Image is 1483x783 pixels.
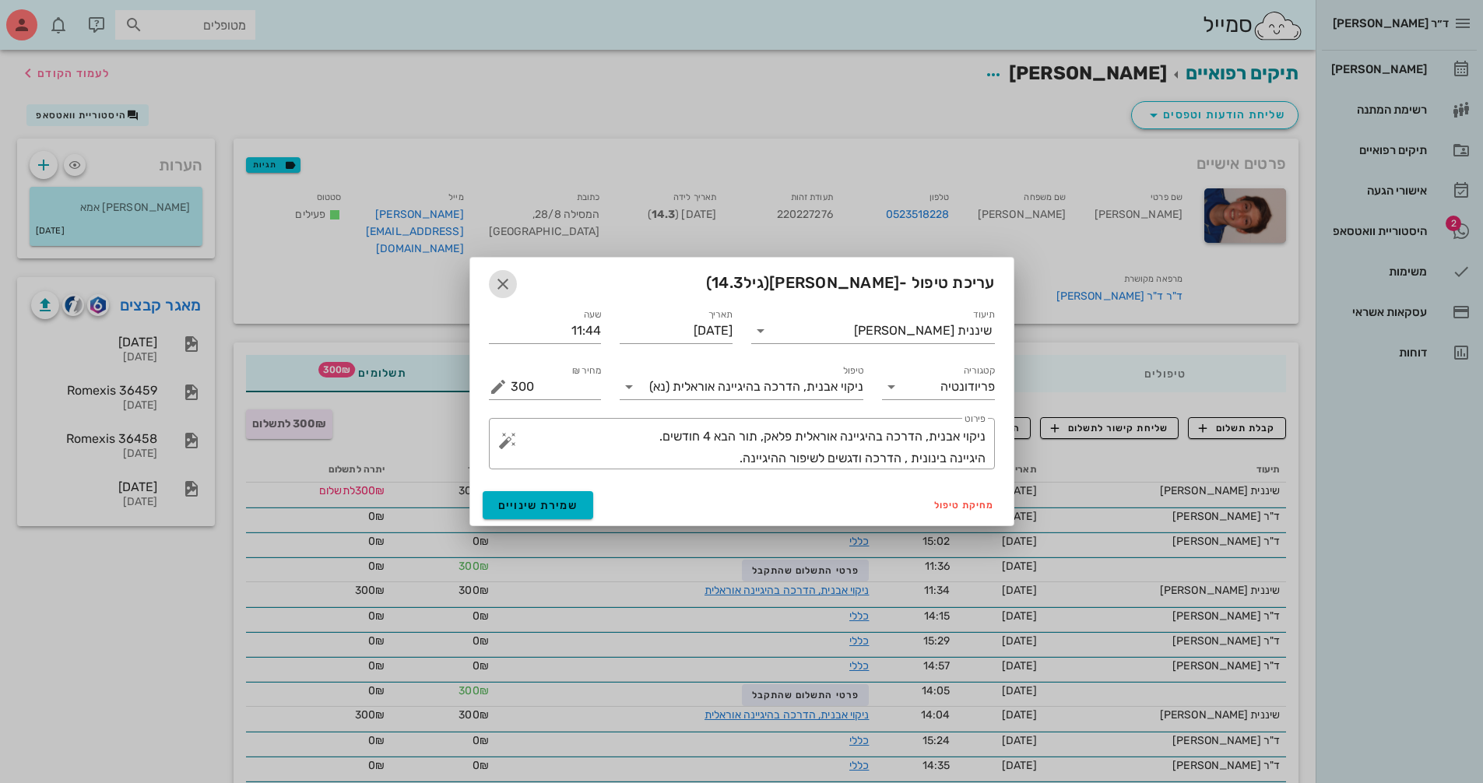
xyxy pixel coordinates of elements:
label: קטגוריה [963,365,995,377]
span: ניקוי אבנית, הדרכה בהיגיינה אוראלית [673,380,863,394]
label: פירוט [965,413,986,425]
label: שעה [584,309,602,321]
label: תאריך [708,309,733,321]
span: 14.3 [712,273,743,292]
span: מחיקת טיפול [934,500,995,511]
label: תיעוד [973,309,995,321]
label: טיפול [843,365,863,377]
span: (גיל ) [706,273,769,292]
div: תיעודשיננית [PERSON_NAME] [751,318,995,343]
div: שיננית [PERSON_NAME] [854,324,992,338]
label: מחיר ₪ [572,365,602,377]
button: שמירת שינויים [483,491,594,519]
button: מחיר ₪ appended action [489,377,508,396]
span: שמירת שינויים [498,499,578,512]
span: [PERSON_NAME] [769,273,899,292]
span: עריכת טיפול - [706,270,995,295]
span: (נא) [649,380,669,394]
button: מחיקת טיפול [928,494,1001,516]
